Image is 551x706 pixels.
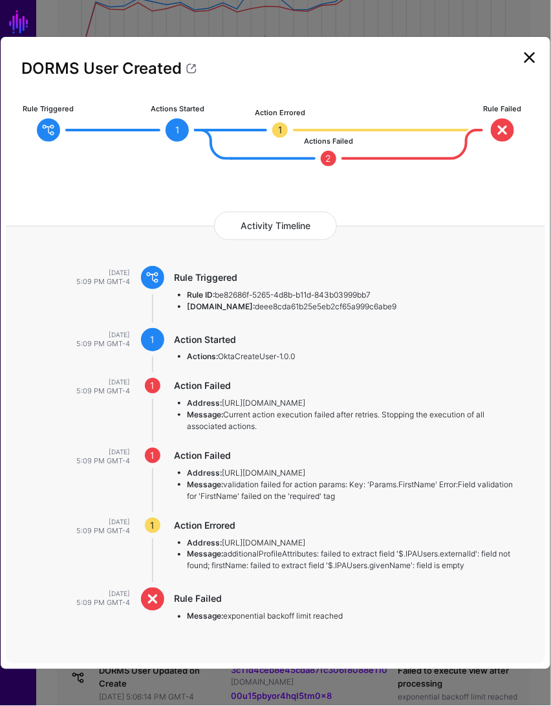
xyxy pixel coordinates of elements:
[188,467,520,479] li: [URL][DOMAIN_NAME]
[23,104,74,115] span: Rule Triggered
[188,398,222,408] strong: Address:
[255,108,305,118] span: Action Errored
[188,468,222,478] strong: Address:
[188,549,224,559] strong: Message:
[175,379,520,392] div: Action Failed
[175,271,520,284] div: Rule Triggered
[166,118,189,142] span: 1
[188,351,219,361] strong: Actions:
[6,268,131,277] div: [DATE]
[145,378,160,393] span: 1
[175,519,520,532] div: Action Errored
[304,137,353,147] span: Actions Failed
[188,302,255,311] strong: [DOMAIN_NAME]:
[188,397,520,409] li: [URL][DOMAIN_NAME]
[6,277,131,286] div: 5:09 PM GMT-4
[175,593,520,606] div: Rule Failed
[219,351,296,361] span: OktaCreateUser-1.0.0
[188,479,520,502] li: validation failed for action params: Key: 'Params.FirstName' Error:Field validation for 'FirstNam...
[6,517,131,526] div: [DATE]
[141,328,164,351] span: 1
[6,599,131,608] div: 5:09 PM GMT-4
[145,448,160,463] span: 1
[272,122,288,138] span: 1
[6,590,131,599] div: [DATE]
[188,409,520,432] li: Current action execution failed after retries. Stopping the execution of all associated actions.
[6,456,131,465] div: 5:09 PM GMT-4
[484,104,522,115] span: Rule Failed
[188,301,520,313] li: deee8cda61b25e5eb2cf65a999c6abe9
[6,339,131,348] div: 5:09 PM GMT-4
[188,537,520,549] li: [URL][DOMAIN_NAME]
[6,447,131,456] div: [DATE]
[214,212,337,240] h4: Activity Timeline
[321,151,336,166] span: 2
[175,449,520,462] div: Action Failed
[188,611,520,623] li: exponential backoff limit reached
[188,549,520,572] li: additionalProfileAttributes: failed to extract field '$.IPAUsers.externalId': field not found; fi...
[188,480,224,489] strong: Message:
[188,612,224,621] strong: Message:
[175,333,520,346] div: Action Started
[188,289,520,301] li: be82686f-5265-4d8b-b11d-843b03999bb7
[151,104,204,115] span: Actions Started
[6,526,131,535] div: 5:09 PM GMT-4
[6,386,131,395] div: 5:09 PM GMT-4
[6,330,131,339] div: [DATE]
[145,518,160,533] span: 1
[188,538,222,547] strong: Address:
[188,410,224,419] strong: Message:
[21,59,198,78] a: DORMS User Created
[188,290,215,300] strong: Rule ID:
[6,377,131,386] div: [DATE]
